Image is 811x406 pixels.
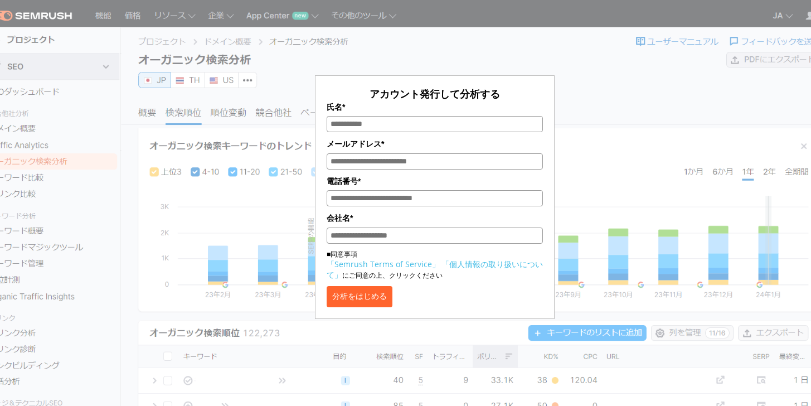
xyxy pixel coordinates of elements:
[327,175,543,187] label: 電話番号*
[327,138,543,150] label: メールアドレス*
[327,286,392,307] button: 分析をはじめる
[327,249,543,281] p: ■同意事項 にご同意の上、クリックください
[327,259,543,280] a: 「個人情報の取り扱いについて」
[370,87,500,100] span: アカウント発行して分析する
[327,259,440,269] a: 「Semrush Terms of Service」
